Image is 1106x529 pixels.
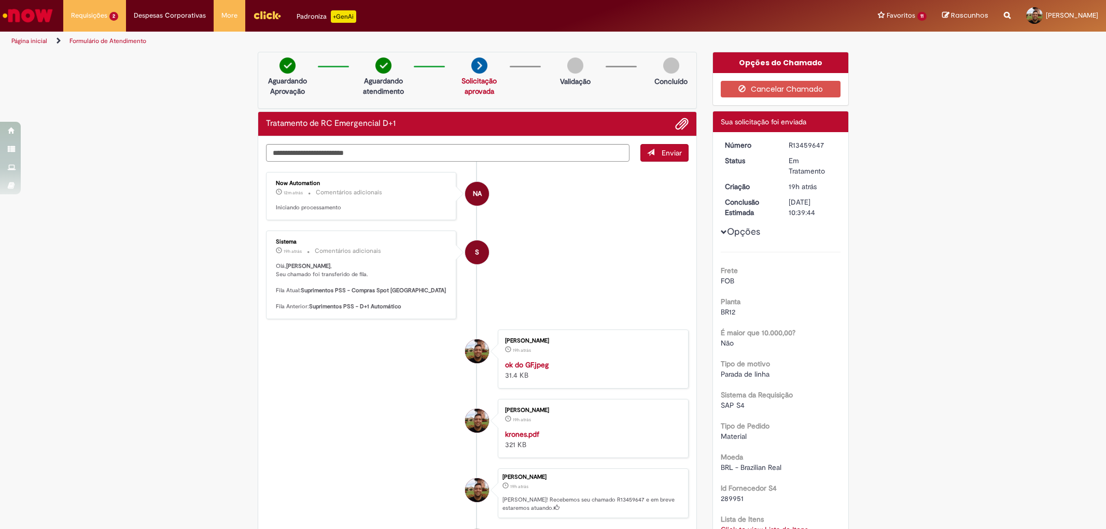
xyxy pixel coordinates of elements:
span: 11 [917,12,927,21]
img: img-circle-grey.png [567,58,583,74]
div: 321 KB [505,429,678,450]
dt: Conclusão Estimada [717,197,781,218]
img: arrow-next.png [471,58,487,74]
div: 28/08/2025 17:39:41 [789,181,837,192]
dt: Número [717,140,781,150]
a: ok do GF.jpeg [505,360,549,369]
span: 19h atrás [513,347,531,353]
div: [PERSON_NAME] [505,407,678,413]
p: [PERSON_NAME]! Recebemos seu chamado R13459647 e em breve estaremos atuando. [502,496,683,512]
div: [PERSON_NAME] [502,474,683,480]
span: BR12 [721,307,735,317]
a: Formulário de Atendimento [69,37,146,45]
div: Em Tratamento [789,155,837,176]
time: 28/08/2025 17:39:41 [510,483,528,490]
p: Olá, , Seu chamado foi transferido de fila. Fila Atual: Fila Anterior: [276,262,449,311]
div: System [465,240,489,264]
button: Enviar [640,144,689,162]
b: Sistema da Requisição [721,390,793,399]
h2: Tratamento de RC Emergencial D+1 Histórico de tíquete [266,119,396,128]
button: Cancelar Chamado [721,81,841,97]
div: Raphael Neiva De Sousa [465,409,489,433]
b: Tipo de Pedido [721,421,769,431]
div: R13459647 [789,140,837,150]
div: 31.4 KB [505,360,678,380]
b: Frete [721,266,738,275]
span: Parada de linha [721,369,769,379]
span: 19h atrás [284,248,302,254]
p: Iniciando processamento [276,204,449,212]
img: ServiceNow [1,5,54,26]
span: FOB [721,276,734,285]
a: Rascunhos [942,11,988,21]
span: S [475,240,479,265]
span: 12m atrás [284,190,303,196]
span: Despesas Corporativas [134,10,206,21]
div: Now Automation [276,180,449,187]
span: Não [721,338,734,348]
a: Solicitação aprovada [461,76,497,96]
span: Material [721,432,747,441]
img: check-circle-green.png [279,58,296,74]
a: Página inicial [11,37,47,45]
span: [PERSON_NAME] [1046,11,1098,20]
small: Comentários adicionais [316,188,382,197]
div: Sistema [276,239,449,245]
img: img-circle-grey.png [663,58,679,74]
ul: Trilhas de página [8,32,730,51]
div: Raphael Neiva De Sousa [465,478,489,502]
time: 29/08/2025 12:19:36 [284,190,303,196]
div: [PERSON_NAME] [505,338,678,344]
span: Rascunhos [951,10,988,20]
span: 19h atrás [510,483,528,490]
p: +GenAi [331,10,356,23]
span: Favoritos [887,10,915,21]
time: 28/08/2025 17:39:44 [284,248,302,254]
time: 28/08/2025 17:39:37 [513,347,531,353]
time: 28/08/2025 17:39:41 [789,182,817,191]
span: Enviar [662,148,682,158]
b: Id Fornecedor S4 [721,483,777,493]
div: Now Automation [465,182,489,206]
span: Requisições [71,10,107,21]
div: Opções do Chamado [713,52,848,73]
p: Concluído [654,76,688,87]
span: More [221,10,237,21]
span: 19h atrás [513,417,531,423]
div: Raphael Neiva De Sousa [465,339,489,363]
span: Sua solicitação foi enviada [721,117,806,126]
b: Moeda [721,452,743,462]
img: click_logo_yellow_360x200.png [253,7,281,23]
div: [DATE] 10:39:44 [789,197,837,218]
p: Aguardando Aprovação [262,76,313,96]
textarea: Digite sua mensagem aqui... [266,144,630,162]
img: check-circle-green.png [375,58,391,74]
b: Suprimentos PSS - Compras Spot [GEOGRAPHIC_DATA] [301,287,446,294]
small: Comentários adicionais [315,247,381,255]
b: Suprimentos PSS - D+1 Automático [309,303,401,310]
div: Padroniza [297,10,356,23]
dt: Criação [717,181,781,192]
span: 2 [109,12,118,21]
time: 28/08/2025 17:32:29 [513,417,531,423]
p: Validação [560,76,591,87]
button: Adicionar anexos [675,117,689,131]
b: Tipo de motivo [721,359,770,368]
b: É maior que 10.000,00? [721,328,795,337]
p: Aguardando atendimento [358,76,409,96]
span: BRL - Brazilian Real [721,463,781,472]
b: Planta [721,297,740,306]
b: Lista de Itens [721,514,764,524]
b: [PERSON_NAME] [286,262,330,270]
span: 19h atrás [789,182,817,191]
span: SAP S4 [721,401,745,410]
span: NA [473,181,482,206]
dt: Status [717,155,781,166]
a: krones.pdf [505,430,539,439]
span: 289951 [721,494,744,503]
li: Raphael Neiva De Sousa [266,468,689,518]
